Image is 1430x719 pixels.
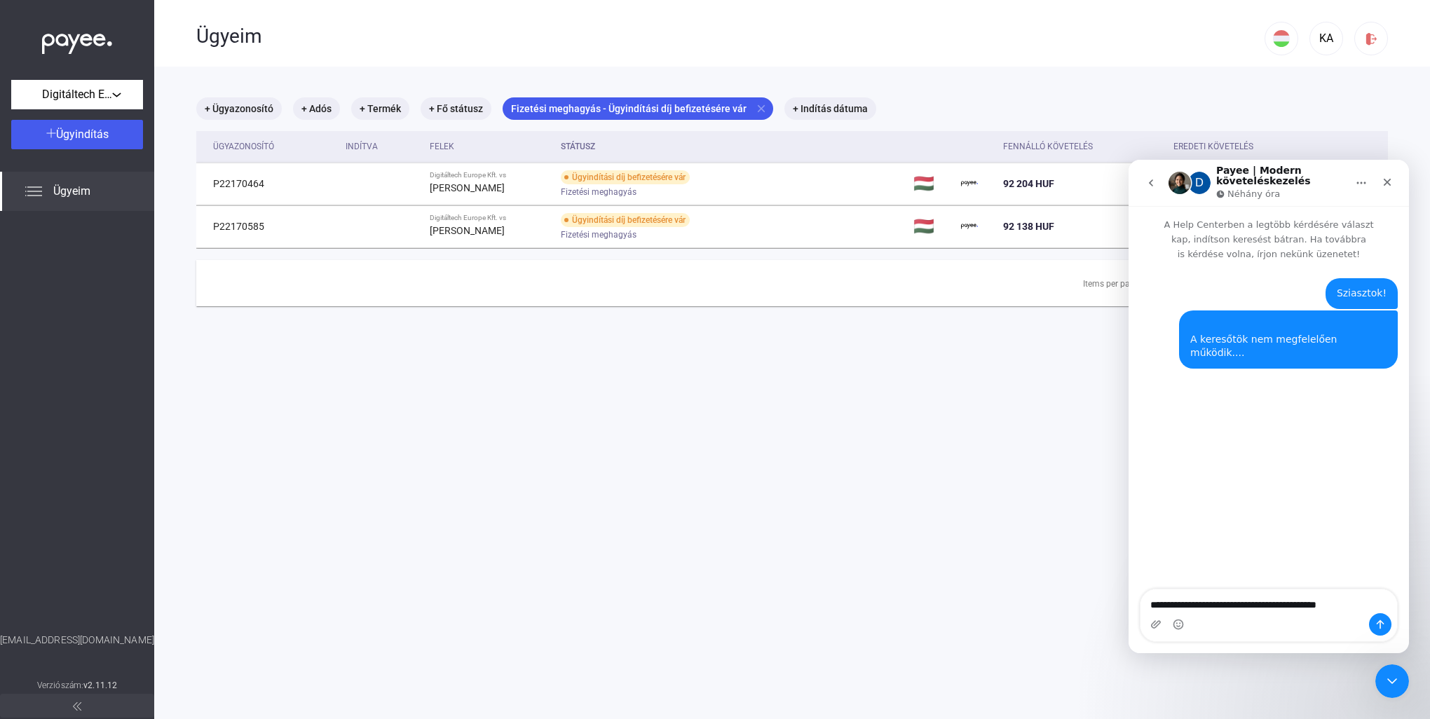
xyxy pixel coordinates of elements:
[1375,664,1409,698] iframe: Intercom live chat
[1003,138,1093,155] div: Fennálló követelés
[346,138,418,155] div: Indítva
[196,163,340,205] td: P22170464
[1003,138,1162,155] div: Fennálló követelés
[1273,30,1290,47] img: HU
[755,102,768,115] mat-icon: close
[784,97,876,120] mat-chip: + Indítás dátuma
[196,205,340,247] td: P22170585
[430,138,550,155] div: Felek
[1354,22,1388,55] button: logout-red
[11,120,143,149] button: Ügyindítás
[42,26,112,55] img: white-payee-white-dot.svg
[421,97,491,120] mat-chip: + Fő státusz
[561,184,636,200] span: Fizetési meghagyás
[430,171,550,179] div: Digitáltech Europe Kft. vs
[1314,30,1338,47] div: KA
[213,138,334,155] div: Ügyazonosító
[73,702,81,711] img: arrow-double-left-grey.svg
[503,97,773,120] mat-chip: Fizetési meghagyás - Ügyindítási díj befizetésére vár
[908,205,956,247] td: 🇭🇺
[430,225,505,236] strong: [PERSON_NAME]
[11,80,143,109] button: Digitáltech Europe Kft.
[561,213,690,227] div: Ügyindítási díj befizetésére vár
[46,128,56,138] img: plus-white.svg
[53,183,90,200] span: Ügyeim
[1003,178,1054,189] span: 92 204 HUF
[1265,22,1298,55] button: HU
[56,128,109,141] span: Ügyindítás
[42,86,112,103] span: Digitáltech Europe Kft.
[430,214,550,222] div: Digitáltech Europe Kft. vs
[1309,22,1343,55] button: KA
[430,138,454,155] div: Felek
[346,138,378,155] div: Indítva
[561,226,636,243] span: Fizetési meghagyás
[1003,221,1054,232] span: 92 138 HUF
[25,183,42,200] img: list.svg
[196,97,282,120] mat-chip: + Ügyazonosító
[83,680,117,690] strong: v2.11.12
[351,97,409,120] mat-chip: + Termék
[1173,138,1318,155] div: Eredeti követelés
[1173,138,1253,155] div: Eredeti követelés
[1083,275,1141,292] div: Items per page:
[213,138,274,155] div: Ügyazonosító
[430,182,505,193] strong: [PERSON_NAME]
[1129,160,1409,653] iframe: Intercom live chat
[961,218,978,235] img: payee-logo
[961,175,978,192] img: payee-logo
[1364,32,1379,46] img: logout-red
[555,131,907,163] th: Státusz
[196,25,1265,48] div: Ügyeim
[908,163,956,205] td: 🇭🇺
[561,170,690,184] div: Ügyindítási díj befizetésére vár
[293,97,340,120] mat-chip: + Adós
